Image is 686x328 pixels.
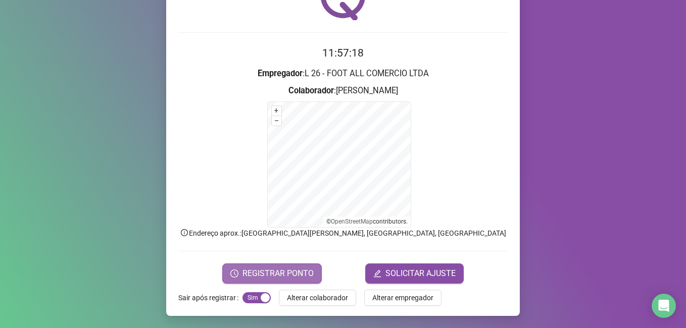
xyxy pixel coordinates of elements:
[178,290,242,306] label: Sair após registrar
[230,269,238,278] span: clock-circle
[322,47,364,59] time: 11:57:18
[288,86,334,95] strong: Colaborador
[365,263,464,284] button: editSOLICITAR AJUSTE
[279,290,356,306] button: Alterar colaborador
[652,294,676,318] div: Open Intercom Messenger
[287,292,348,303] span: Alterar colaborador
[385,267,456,280] span: SOLICITAR AJUSTE
[272,116,281,126] button: –
[178,228,508,239] p: Endereço aprox. : [GEOGRAPHIC_DATA][PERSON_NAME], [GEOGRAPHIC_DATA], [GEOGRAPHIC_DATA]
[242,267,314,280] span: REGISTRAR PONTO
[364,290,442,306] button: Alterar empregador
[180,228,189,237] span: info-circle
[258,69,303,78] strong: Empregador
[331,218,373,225] a: OpenStreetMap
[373,269,381,278] span: edit
[178,67,508,80] h3: : L 26 - FOOT ALL COMERCIO LTDA
[222,263,322,284] button: REGISTRAR PONTO
[326,218,408,225] li: © contributors.
[372,292,433,303] span: Alterar empregador
[178,84,508,97] h3: : [PERSON_NAME]
[272,106,281,116] button: +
